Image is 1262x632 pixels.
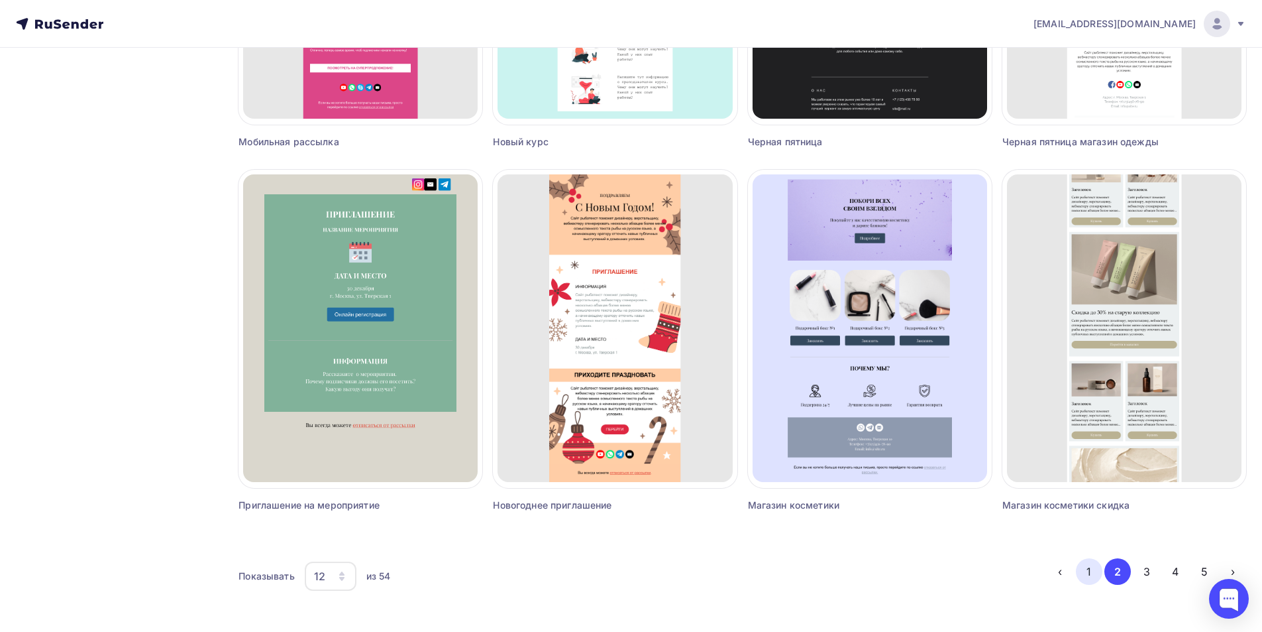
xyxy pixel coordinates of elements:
[1220,558,1246,585] button: Go to next page
[238,135,421,149] div: Мобильная рассылка
[748,135,931,149] div: Черная пятница
[1076,558,1102,585] button: Go to page 1
[1162,558,1188,585] button: Go to page 4
[1002,135,1185,149] div: Черная пятница магазин одежды
[748,499,931,512] div: Магазин косметики
[238,570,294,583] div: Показывать
[304,561,357,592] button: 12
[1047,558,1073,585] button: Go to previous page
[1133,558,1160,585] button: Go to page 3
[314,568,325,584] div: 12
[493,135,676,149] div: Новый курс
[493,499,676,512] div: Новогоднее приглашение
[1033,17,1196,31] span: [EMAIL_ADDRESS][DOMAIN_NAME]
[1104,558,1131,585] button: Go to page 2
[1047,558,1246,585] ul: Pagination
[366,570,391,583] div: из 54
[1002,499,1185,512] div: Магазин косметики скидка
[1191,558,1218,585] button: Go to page 5
[238,499,421,512] div: Приглашение на мероприятие
[1033,11,1246,37] a: [EMAIL_ADDRESS][DOMAIN_NAME]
